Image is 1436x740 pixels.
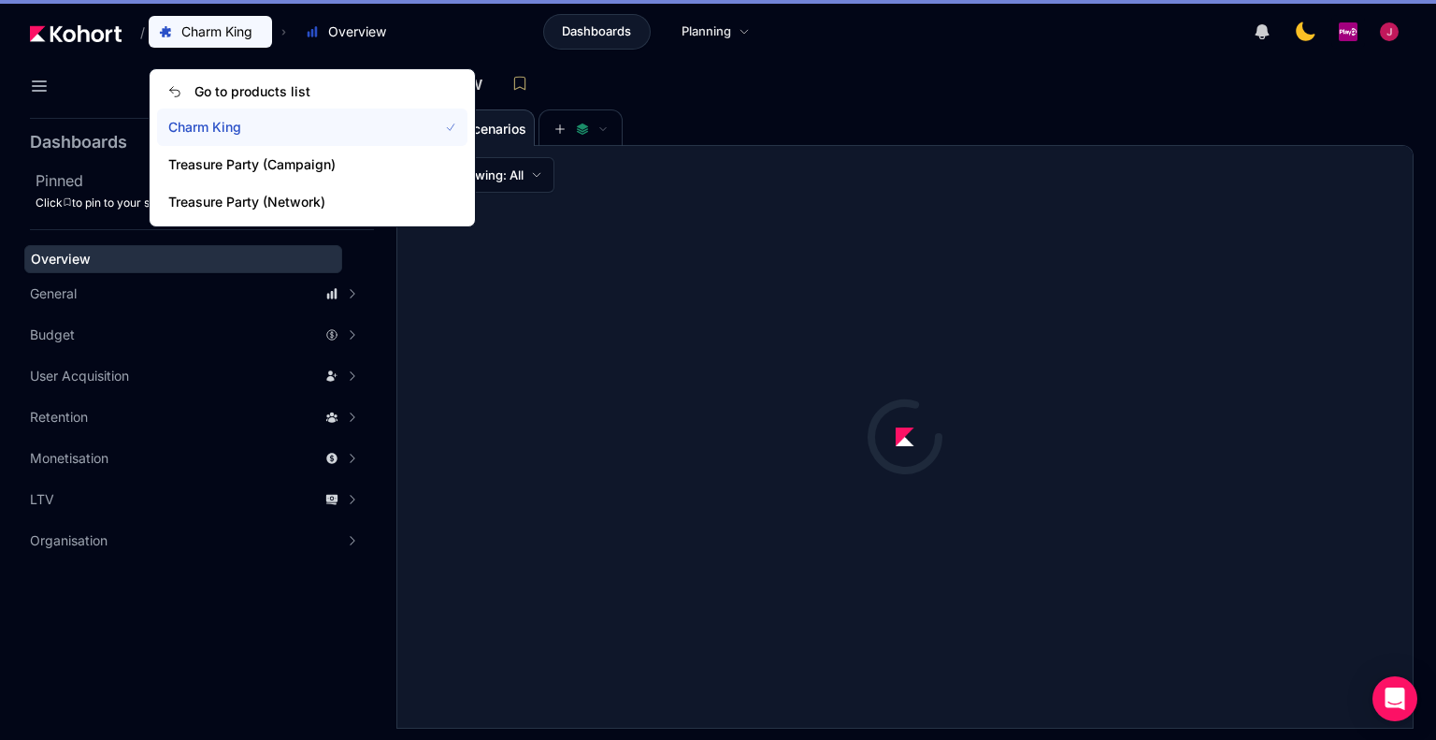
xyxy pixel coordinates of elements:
[662,14,769,50] a: Planning
[682,22,731,41] span: Planning
[30,284,77,303] span: General
[328,22,386,41] span: Overview
[30,25,122,42] img: Kohort logo
[157,75,467,109] a: Go to products list
[1372,676,1417,721] div: Open Intercom Messenger
[1339,22,1357,41] img: logo_PlayQ_20230721100321046856.png
[36,169,374,192] h2: Pinned
[157,146,467,183] a: Treasure Party (Campaign)
[30,490,54,509] span: LTV
[194,82,310,101] span: Go to products list
[295,16,406,48] button: Overview
[30,367,129,385] span: User Acquisition
[30,449,108,468] span: Monetisation
[452,166,524,184] span: Showing: All
[30,326,75,344] span: Budget
[149,16,272,48] button: Charm King
[30,134,127,151] h2: Dashboards
[168,118,415,137] span: Charm King
[31,251,91,267] span: Overview
[125,22,145,42] span: /
[420,157,554,193] button: Showing: All
[30,531,108,550] span: Organisation
[157,183,467,221] a: Treasure Party (Network)
[168,193,415,211] span: Treasure Party (Network)
[157,109,467,146] a: Charm King
[24,245,342,273] a: Overview
[278,24,290,39] span: ›
[168,155,415,174] span: Treasure Party (Campaign)
[30,408,88,427] span: Retention
[562,22,631,41] span: Dashboards
[181,22,252,41] span: Charm King
[543,14,651,50] a: Dashboards
[36,196,374,210] div: Click to pin to your sidebar.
